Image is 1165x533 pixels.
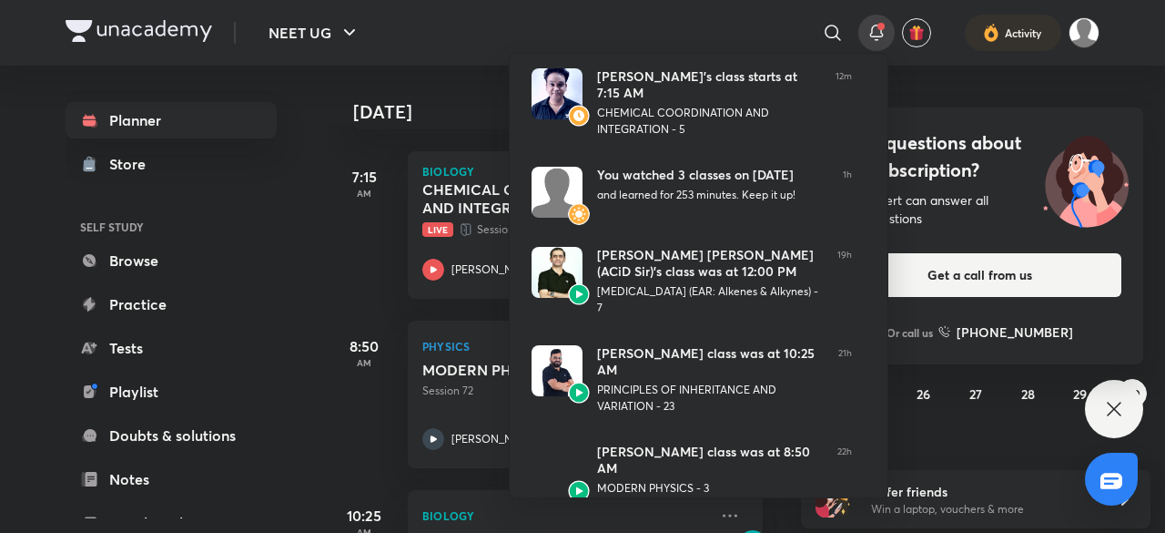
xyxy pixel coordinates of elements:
[597,167,828,183] div: You watched 3 classes on [DATE]
[532,167,582,218] img: Avatar
[568,203,590,225] img: Avatar
[597,345,824,378] div: [PERSON_NAME] class was at 10:25 AM
[597,187,828,203] div: and learned for 253 minutes. Keep it up!
[510,152,874,232] a: AvatarAvatarYou watched 3 classes on [DATE]and learned for 253 minutes. Keep it up!1h
[597,247,823,280] div: [PERSON_NAME] [PERSON_NAME] (ACiD Sir)’s class was at 12:00 PM
[838,345,852,415] span: 21h
[836,68,852,138] span: 12m
[532,68,582,119] img: Avatar
[510,232,874,331] a: AvatarAvatar[PERSON_NAME] [PERSON_NAME] (ACiD Sir)’s class was at 12:00 PM[MEDICAL_DATA] (EAR: Al...
[532,247,582,298] img: Avatar
[510,429,874,511] a: AvatarAvatar[PERSON_NAME] class was at 8:50 AMMODERN PHYSICS - 322h
[837,444,852,497] span: 22h
[568,480,590,502] img: Avatar
[597,68,821,101] div: [PERSON_NAME]’s class starts at 7:15 AM
[597,480,823,497] div: MODERN PHYSICS - 3
[843,167,852,218] span: 1h
[568,382,590,404] img: Avatar
[837,247,852,316] span: 19h
[597,283,823,316] div: [MEDICAL_DATA] (EAR: Alkenes & Alkynes) - 7
[532,345,582,396] img: Avatar
[532,444,582,495] img: Avatar
[568,283,590,305] img: Avatar
[568,105,590,127] img: Avatar
[597,105,821,138] div: CHEMICAL COORDINATION AND INTEGRATION - 5
[597,444,823,477] div: [PERSON_NAME] class was at 8:50 AM
[510,331,874,429] a: AvatarAvatar[PERSON_NAME] class was at 10:25 AMPRINCIPLES OF INHERITANCE AND VARIATION - 2321h
[597,382,824,415] div: PRINCIPLES OF INHERITANCE AND VARIATION - 23
[510,54,874,152] a: AvatarAvatar[PERSON_NAME]’s class starts at 7:15 AMCHEMICAL COORDINATION AND INTEGRATION - 512m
